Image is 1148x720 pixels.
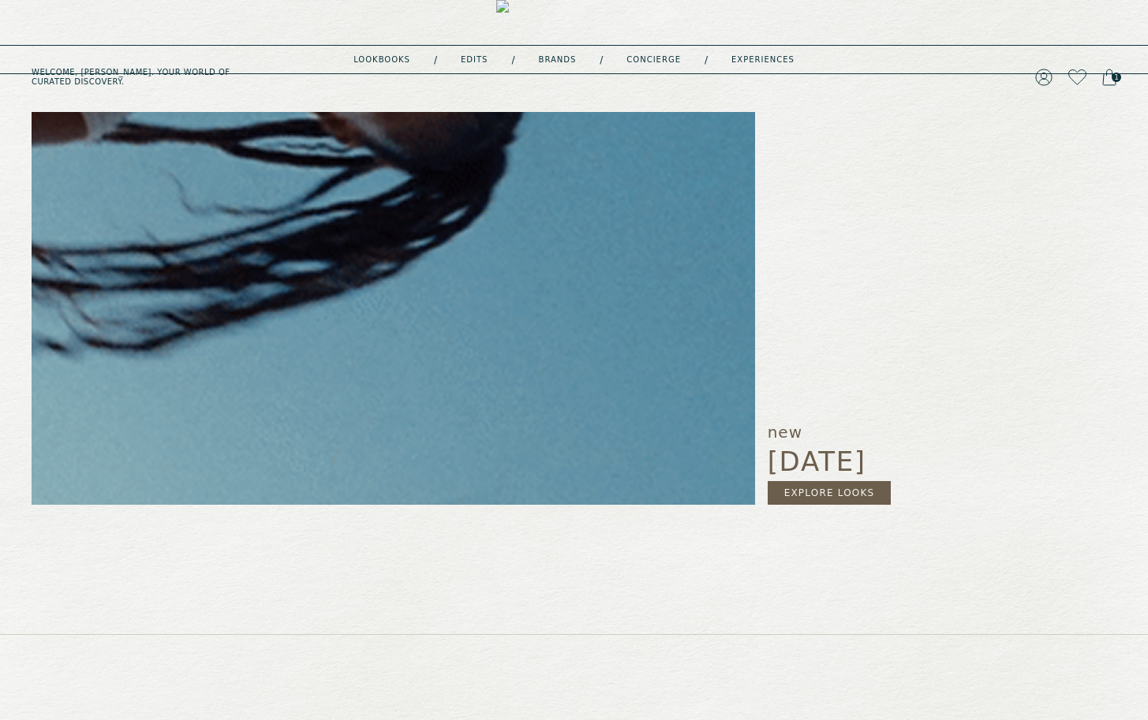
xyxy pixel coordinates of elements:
[731,56,795,64] a: experiences
[353,56,410,64] a: lookbooks
[626,56,681,64] a: concierge
[768,424,892,440] p: new
[32,68,357,87] h5: Welcome, [PERSON_NAME] . Your world of curated discovery.
[32,112,755,505] img: past lookbook
[511,54,514,66] div: /
[768,481,892,505] a: Explore Looks
[600,54,603,66] div: /
[539,56,577,64] a: Brands
[1102,66,1116,88] a: 1
[705,54,708,66] div: /
[1112,73,1121,82] span: 1
[768,443,892,481] h3: [DATE]
[434,54,437,66] div: /
[461,56,488,64] a: Edits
